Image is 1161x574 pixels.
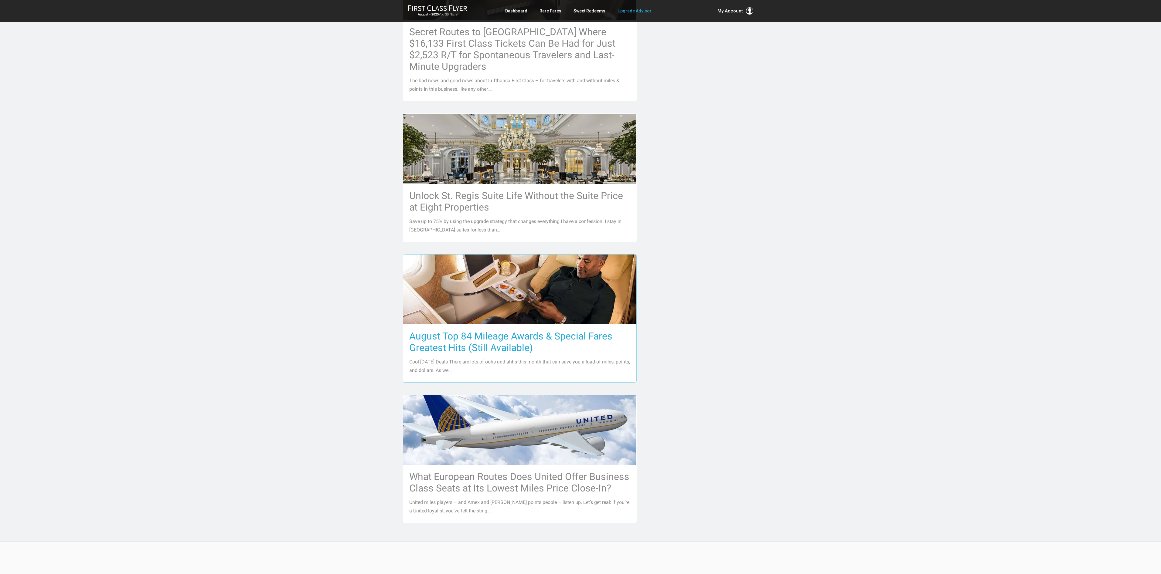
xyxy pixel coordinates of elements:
button: My Account [717,7,753,15]
strong: August - 2025 [418,12,439,16]
p: The bad news and good news about Lufthansa First Class – for travelers with and without miles & p... [409,76,630,93]
a: First Class FlyerAugust - 2025Vol. 30 No. 8 [408,5,467,17]
a: August Top 84 Mileage Awards & Special Fares Greatest Hits (Still Available) Cool [DATE] Deals Th... [403,254,637,383]
p: Save up to 75% by using the upgrade strategy that changes everything I have a confession. I stay ... [409,217,630,234]
a: Rare Fares [540,5,561,16]
p: United miles players – and Amex and [PERSON_NAME] points people – listen up. Let’s get real: If y... [409,498,630,515]
p: Cool [DATE] Deals There are lots of oohs and ahhs this month that can save you a load of miles, p... [409,358,630,375]
a: Unlock St. Regis Suite Life Without the Suite Price at Eight Properties Save up to 75% by using t... [403,113,637,242]
img: First Class Flyer [408,5,467,11]
span: My Account [717,7,743,15]
h3: What European Routes Does United Offer Business Class Seats at Its Lowest Miles Price Close-In? [409,471,630,494]
a: Upgrade Advisor [618,5,652,16]
a: Sweet Redeems [574,5,605,16]
h3: Secret Routes to [GEOGRAPHIC_DATA] Where $16,133 First Class Tickets Can Be Had for Just $2,523 R... [409,26,630,72]
a: What European Routes Does United Offer Business Class Seats at Its Lowest Miles Price Close-In? U... [403,395,637,523]
h3: Unlock St. Regis Suite Life Without the Suite Price at Eight Properties [409,190,630,213]
a: Dashboard [505,5,527,16]
h3: August Top 84 Mileage Awards & Special Fares Greatest Hits (Still Available) [409,330,630,353]
small: Vol. 30 No. 8 [408,12,467,17]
